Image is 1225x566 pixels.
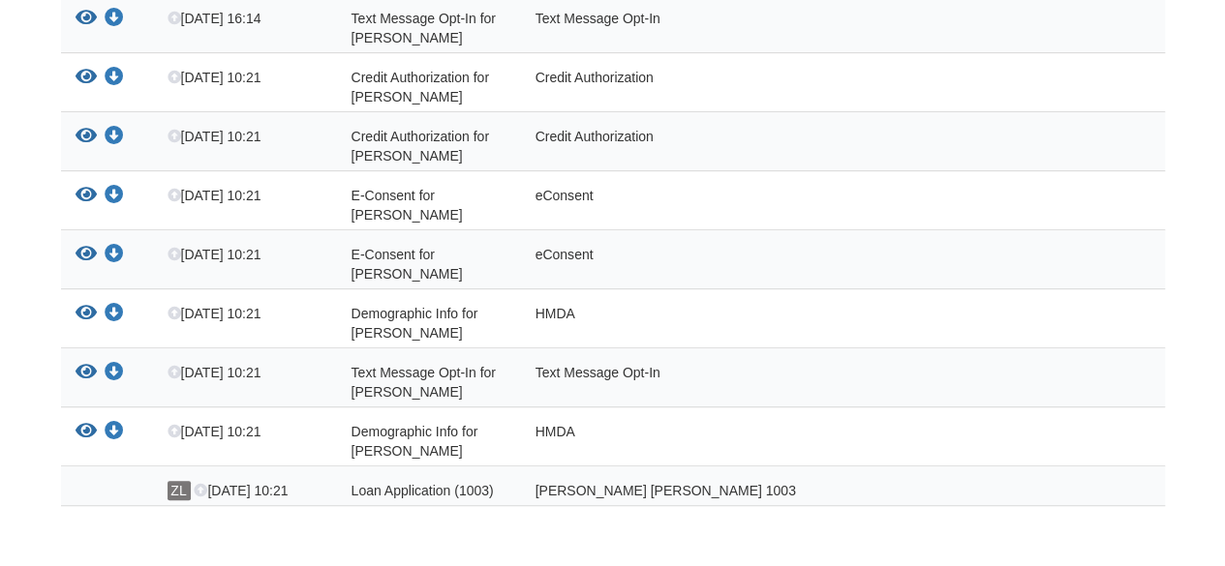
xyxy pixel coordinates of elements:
[168,129,261,144] span: [DATE] 10:21
[168,11,261,26] span: [DATE] 16:14
[521,481,981,500] div: [PERSON_NAME] [PERSON_NAME] 1003
[105,71,124,86] a: Download Credit Authorization for Aaron Rouse
[352,247,463,282] span: E-Consent for [PERSON_NAME]
[105,189,124,204] a: Download E-Consent for Aaron Rouse
[521,127,981,165] div: Credit Authorization
[352,306,478,341] span: Demographic Info for [PERSON_NAME]
[76,9,97,29] button: View Text Message Opt-In for Aaron Rouse
[76,68,97,88] button: View Credit Authorization for Aaron Rouse
[168,70,261,85] span: [DATE] 10:21
[352,188,463,223] span: E-Consent for [PERSON_NAME]
[521,9,981,47] div: Text Message Opt-In
[352,129,489,164] span: Credit Authorization for [PERSON_NAME]
[521,304,981,343] div: HMDA
[352,365,496,400] span: Text Message Opt-In for [PERSON_NAME]
[105,130,124,145] a: Download Credit Authorization for Samantha Amburgey
[76,422,97,442] button: View Demographic Info for Samantha Amburgey
[168,365,261,380] span: [DATE] 10:21
[168,188,261,203] span: [DATE] 10:21
[168,306,261,321] span: [DATE] 10:21
[521,186,981,224] div: eConsent
[168,247,261,262] span: [DATE] 10:21
[168,481,191,500] span: ZL
[76,245,97,265] button: View E-Consent for Samantha Amburgey
[521,363,981,402] div: Text Message Opt-In
[352,70,489,104] span: Credit Authorization for [PERSON_NAME]
[168,424,261,439] span: [DATE] 10:21
[76,363,97,383] button: View Text Message Opt-In for Samantha Amburgey
[105,12,124,27] a: Download Text Message Opt-In for Aaron Rouse
[521,422,981,461] div: HMDA
[352,424,478,459] span: Demographic Info for [PERSON_NAME]
[194,483,288,498] span: [DATE] 10:21
[352,483,494,498] span: Loan Application (1003)
[105,366,124,381] a: Download Text Message Opt-In for Samantha Amburgey
[105,307,124,322] a: Download Demographic Info for Aaron Rouse
[521,68,981,106] div: Credit Authorization
[76,186,97,206] button: View E-Consent for Aaron Rouse
[76,127,97,147] button: View Credit Authorization for Samantha Amburgey
[105,248,124,263] a: Download E-Consent for Samantha Amburgey
[76,304,97,324] button: View Demographic Info for Aaron Rouse
[105,425,124,440] a: Download Demographic Info for Samantha Amburgey
[352,11,496,45] span: Text Message Opt-In for [PERSON_NAME]
[521,245,981,283] div: eConsent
